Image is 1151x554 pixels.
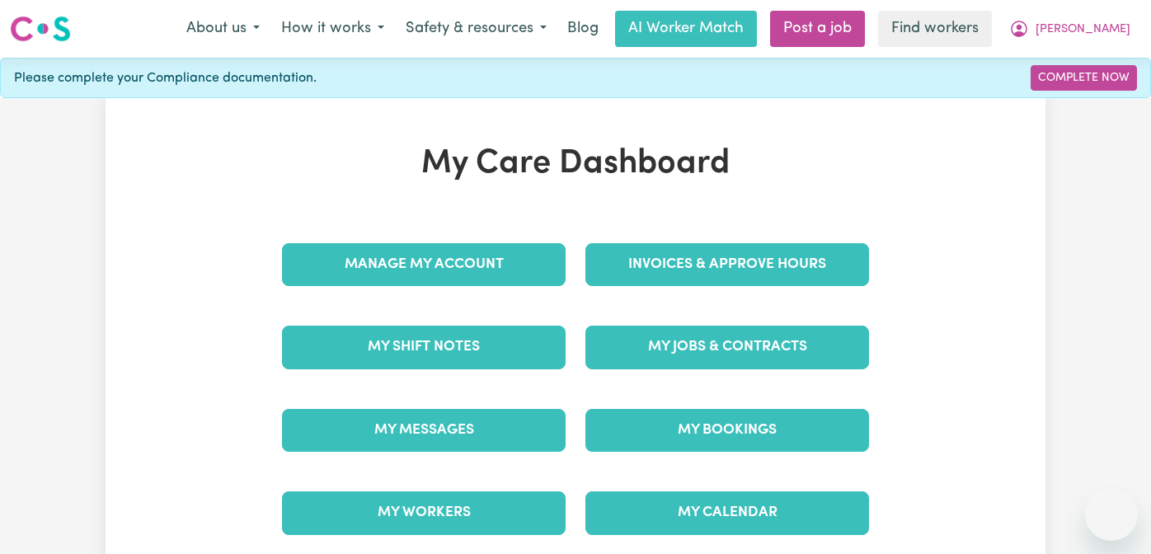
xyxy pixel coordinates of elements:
a: Blog [557,11,608,47]
a: Find workers [878,11,992,47]
a: Manage My Account [282,243,566,286]
a: Complete Now [1031,65,1137,91]
a: My Jobs & Contracts [585,326,869,369]
a: AI Worker Match [615,11,757,47]
button: How it works [270,12,395,46]
a: My Workers [282,491,566,534]
a: My Shift Notes [282,326,566,369]
span: [PERSON_NAME] [1036,21,1130,39]
button: About us [176,12,270,46]
a: Post a job [770,11,865,47]
img: Careseekers logo [10,14,71,44]
a: My Bookings [585,409,869,452]
a: My Messages [282,409,566,452]
button: My Account [998,12,1141,46]
span: Please complete your Compliance documentation. [14,68,317,88]
h1: My Care Dashboard [272,144,879,184]
a: Careseekers logo [10,10,71,48]
iframe: Button to launch messaging window [1085,488,1138,541]
a: My Calendar [585,491,869,534]
button: Safety & resources [395,12,557,46]
a: Invoices & Approve Hours [585,243,869,286]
